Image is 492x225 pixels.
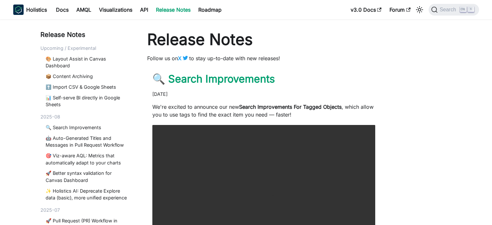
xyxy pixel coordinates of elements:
[46,187,129,201] a: ✨ Holistics AI: Deprecate Explore data (basic), more unified experience
[429,4,479,16] button: Search (Ctrl+K)
[152,73,275,85] a: 🔍 Search Improvements
[13,5,24,15] img: Holistics
[13,5,47,15] a: HolisticsHolistics
[194,5,225,15] a: Roadmap
[46,73,129,80] a: 📦 Content Archiving
[46,55,129,69] a: 🎨 Layout Assist in Canvas Dashboard
[46,124,129,131] a: 🔍 Search Improvements
[26,6,47,14] b: Holistics
[136,5,152,15] a: API
[46,135,129,149] a: 🤖 Auto-Generated Titles and Messages in Pull Request Workflow
[46,84,129,91] a: ⬆️ Import CSV & Google Sheets
[46,170,129,184] a: 🚀 Better syntax validation for Canvas Dashboard
[468,6,474,12] kbd: K
[52,5,72,15] a: Docs
[147,30,381,49] h1: Release Notes
[152,5,194,15] a: Release Notes
[147,54,381,62] p: Follow us on to stay up-to-date with new releases!
[72,5,95,15] a: AMQL
[40,30,132,39] div: Release Notes
[347,5,386,15] a: v3.0 Docs
[438,7,460,13] span: Search
[178,55,189,62] a: X
[40,45,132,52] div: Upcoming / Experimental
[95,5,136,15] a: Visualizations
[40,207,132,214] div: 2025-07
[152,103,376,118] p: We're excited to announce our new , which allow you to use tags to find the exact item you need —...
[239,104,342,110] strong: Search Improvements For Tagged Objects
[40,113,132,120] div: 2025-08
[386,5,414,15] a: Forum
[40,30,132,225] nav: Blog recent posts navigation
[414,5,425,15] button: Switch between dark and light mode (currently light mode)
[46,94,129,108] a: 📊 Self-serve BI directly in Google Sheets
[152,91,168,97] time: [DATE]
[178,55,181,62] b: X
[46,152,129,166] a: 🎯 Viz-aware AQL: Metrics that automatically adapt to your charts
